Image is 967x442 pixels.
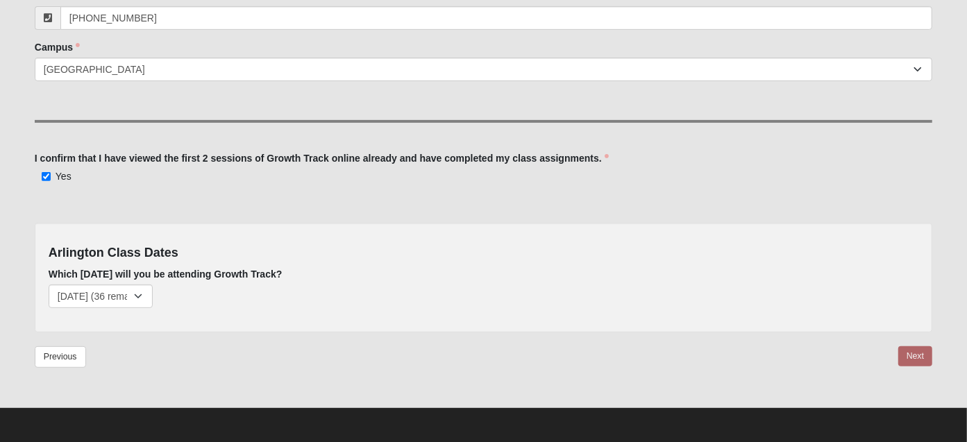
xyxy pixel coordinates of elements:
[49,267,283,281] label: Which [DATE] will you be attending Growth Track?
[42,172,51,181] input: Yes
[35,151,609,165] label: I confirm that I have viewed the first 2 sessions of Growth Track online already and have complet...
[49,246,918,261] h4: Arlington Class Dates
[35,346,86,368] a: Previous
[35,40,80,54] label: Campus
[56,171,72,182] span: Yes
